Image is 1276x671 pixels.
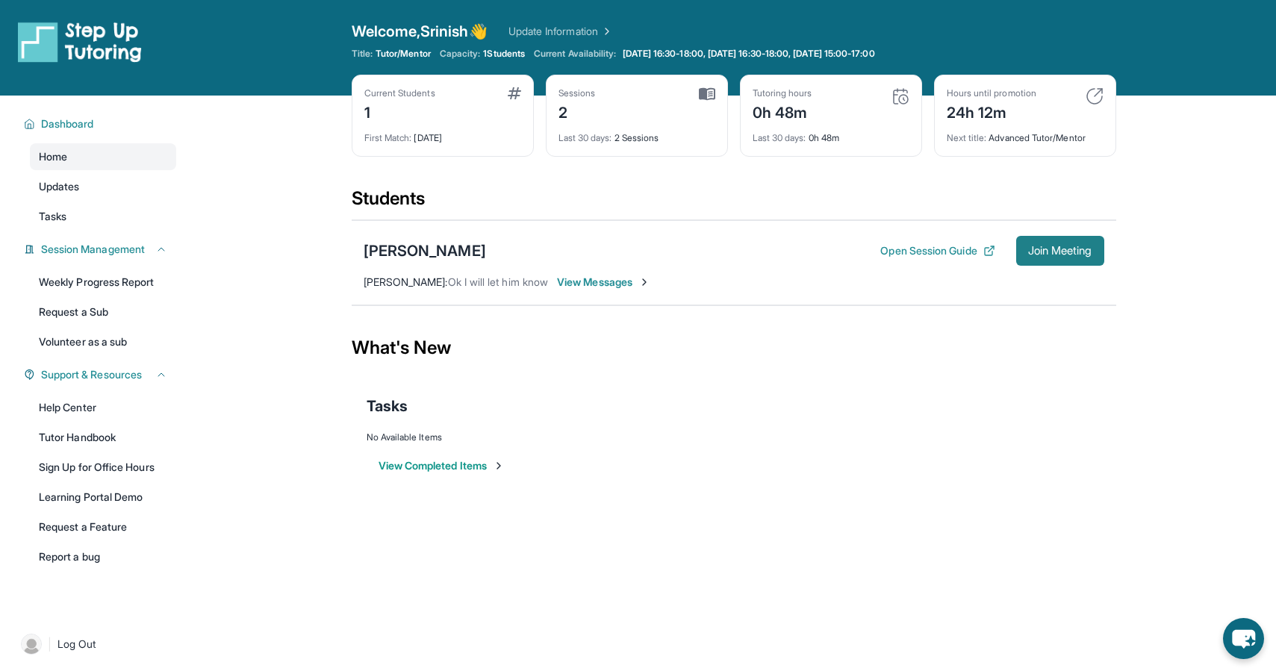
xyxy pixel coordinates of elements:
[558,132,612,143] span: Last 30 days :
[352,187,1116,219] div: Students
[15,628,176,661] a: |Log Out
[699,87,715,101] img: card
[753,132,806,143] span: Last 30 days :
[448,275,549,288] span: Ok I will let him know
[557,275,650,290] span: View Messages
[30,484,176,511] a: Learning Portal Demo
[558,87,596,99] div: Sessions
[35,242,167,257] button: Session Management
[352,315,1116,381] div: What's New
[753,99,812,123] div: 0h 48m
[1028,246,1092,255] span: Join Meeting
[598,24,613,39] img: Chevron Right
[753,123,909,144] div: 0h 48m
[947,99,1036,123] div: 24h 12m
[638,276,650,288] img: Chevron-Right
[364,99,435,123] div: 1
[30,454,176,481] a: Sign Up for Office Hours
[352,48,373,60] span: Title:
[364,123,521,144] div: [DATE]
[1086,87,1104,105] img: card
[364,132,412,143] span: First Match :
[364,275,448,288] span: [PERSON_NAME] :
[367,431,1101,443] div: No Available Items
[352,21,488,42] span: Welcome, Srinish 👋
[35,367,167,382] button: Support & Resources
[558,123,715,144] div: 2 Sessions
[39,179,80,194] span: Updates
[30,299,176,325] a: Request a Sub
[30,203,176,230] a: Tasks
[364,87,435,99] div: Current Students
[379,458,505,473] button: View Completed Items
[1016,236,1104,266] button: Join Meeting
[947,132,987,143] span: Next title :
[30,543,176,570] a: Report a bug
[35,116,167,131] button: Dashboard
[41,242,145,257] span: Session Management
[367,396,408,416] span: Tasks
[880,243,995,258] button: Open Session Guide
[891,87,909,105] img: card
[30,269,176,296] a: Weekly Progress Report
[483,48,525,60] span: 1 Students
[558,99,596,123] div: 2
[753,87,812,99] div: Tutoring hours
[30,514,176,540] a: Request a Feature
[30,394,176,421] a: Help Center
[620,48,878,60] a: [DATE] 16:30-18:00, [DATE] 16:30-18:00, [DATE] 15:00-17:00
[376,48,431,60] span: Tutor/Mentor
[21,634,42,655] img: user-img
[41,116,94,131] span: Dashboard
[534,48,616,60] span: Current Availability:
[947,87,1036,99] div: Hours until promotion
[39,209,66,224] span: Tasks
[508,24,613,39] a: Update Information
[30,173,176,200] a: Updates
[30,424,176,451] a: Tutor Handbook
[41,367,142,382] span: Support & Resources
[947,123,1104,144] div: Advanced Tutor/Mentor
[39,149,67,164] span: Home
[30,143,176,170] a: Home
[18,21,142,63] img: logo
[30,328,176,355] a: Volunteer as a sub
[57,637,96,652] span: Log Out
[623,48,875,60] span: [DATE] 16:30-18:00, [DATE] 16:30-18:00, [DATE] 15:00-17:00
[440,48,481,60] span: Capacity:
[1223,618,1264,659] button: chat-button
[364,240,486,261] div: [PERSON_NAME]
[48,635,52,653] span: |
[508,87,521,99] img: card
